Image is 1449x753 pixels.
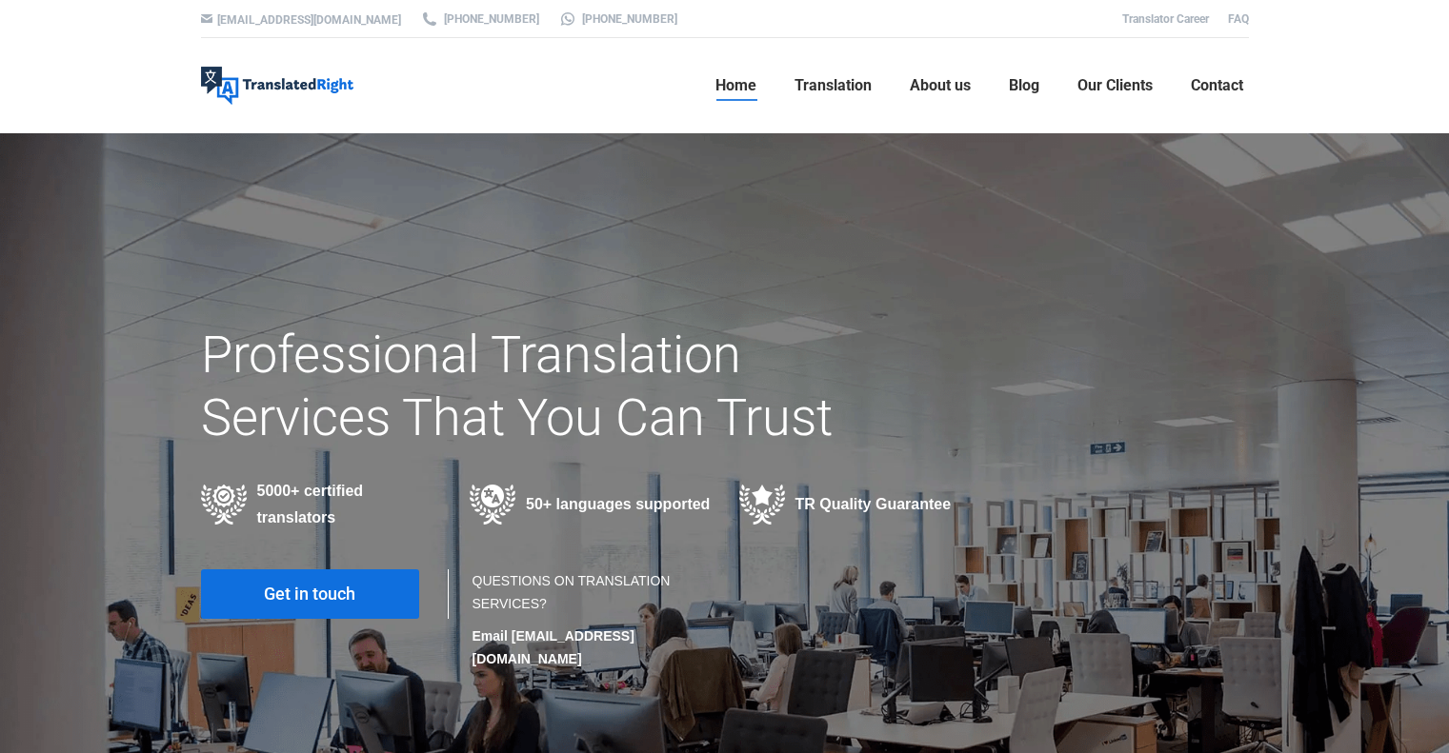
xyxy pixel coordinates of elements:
[789,55,877,116] a: Translation
[470,485,711,525] div: 50+ languages supported
[558,10,677,28] a: [PHONE_NUMBER]
[904,55,976,116] a: About us
[795,76,872,95] span: Translation
[1077,76,1153,95] span: Our Clients
[217,13,401,27] a: [EMAIL_ADDRESS][DOMAIN_NAME]
[420,10,539,28] a: [PHONE_NUMBER]
[1072,55,1158,116] a: Our Clients
[1122,12,1209,26] a: Translator Career
[201,324,890,449] h1: Professional Translation Services That You Can Trust
[201,478,442,531] div: 5000+ certified translators
[1191,76,1243,95] span: Contact
[201,67,353,105] img: Translated Right
[715,76,756,95] span: Home
[1228,12,1249,26] a: FAQ
[201,485,248,525] img: Professional Certified Translators providing translation services in various industries in 50+ la...
[473,628,634,666] strong: Email [EMAIL_ADDRESS][DOMAIN_NAME]
[473,569,706,670] div: QUESTIONS ON TRANSLATION SERVICES?
[1003,55,1045,116] a: Blog
[201,569,419,619] a: Get in touch
[264,585,355,604] span: Get in touch
[1009,76,1039,95] span: Blog
[739,485,980,525] div: TR Quality Guarantee
[910,76,971,95] span: About us
[710,55,762,116] a: Home
[1185,55,1249,116] a: Contact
